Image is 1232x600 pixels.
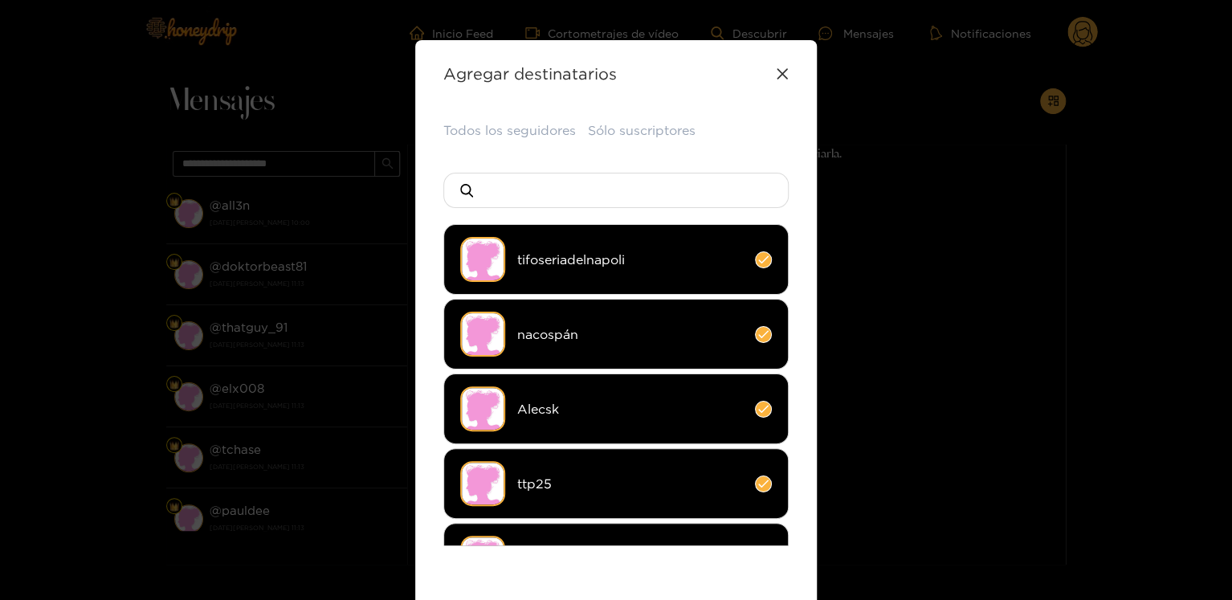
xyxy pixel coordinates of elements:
font: Alecsk [517,402,559,416]
img: no-avatar.png [460,312,505,357]
button: Todos los seguidores [443,121,576,140]
button: Sólo suscriptores [588,121,696,140]
font: tifoseriadelnapoli [517,252,625,267]
font: Todos los seguidores [443,123,576,137]
font: ttp25 [517,476,552,491]
font: Agregar destinatarios [443,64,617,82]
img: no-avatar.png [460,536,505,581]
font: Sólo suscriptores [588,123,696,137]
font: nacospán [517,327,578,341]
img: no-avatar.png [460,386,505,431]
img: no-avatar.png [460,237,505,282]
img: no-avatar.png [460,461,505,506]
